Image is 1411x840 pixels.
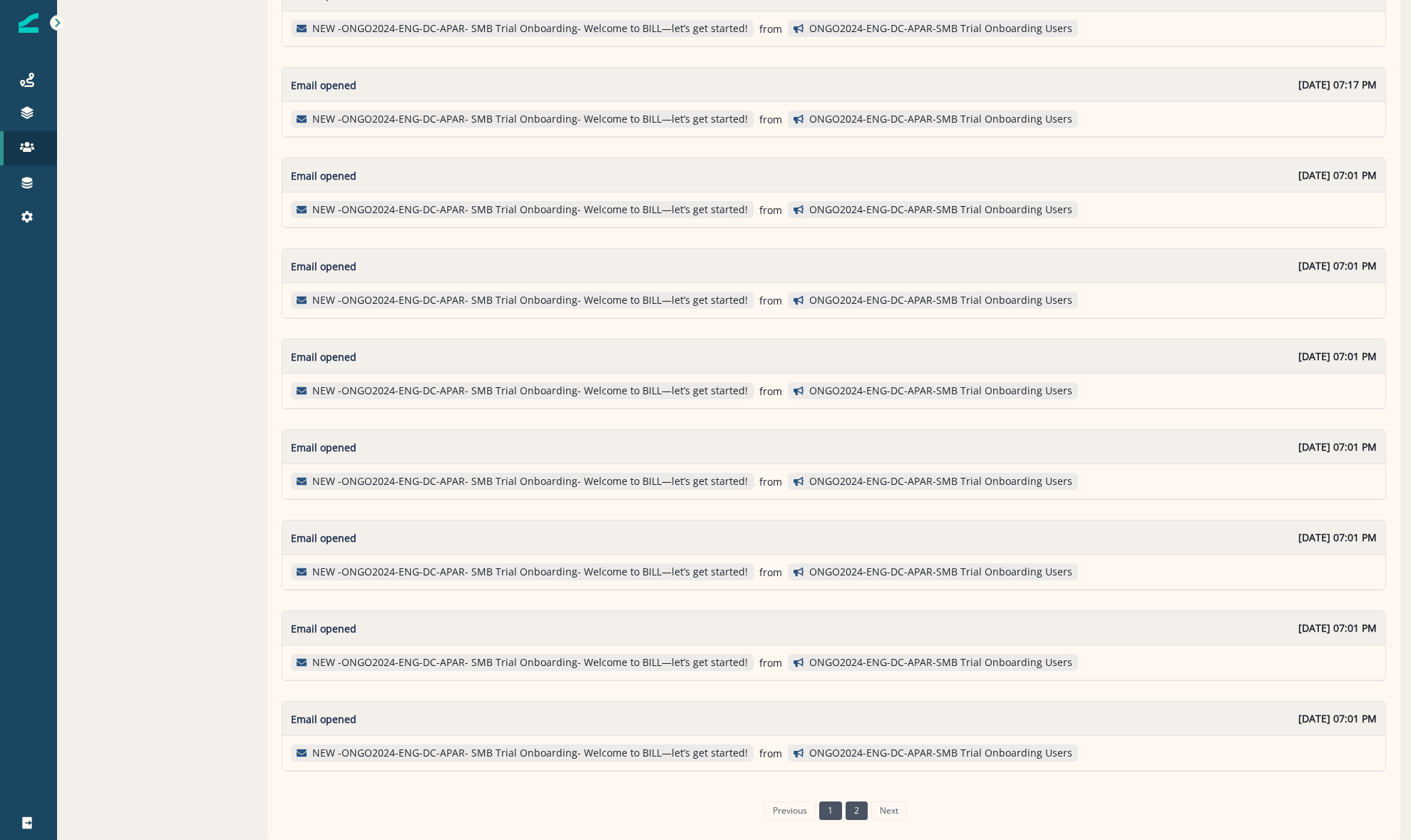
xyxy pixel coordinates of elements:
p: [DATE] 07:01 PM [1298,439,1377,454]
p: from [759,746,782,761]
p: from [759,21,782,36]
p: NEW -ONGO2024-ENG-DC-APAR- SMB Trial Onboarding- Welcome to BILL—let’s get started! [312,23,748,35]
p: ONGO2024-ENG-DC-APAR-SMB Trial Onboarding Users [809,113,1072,126]
p: from [759,655,782,670]
p: from [759,112,782,127]
p: NEW -ONGO2024-ENG-DC-APAR- SMB Trial Onboarding- Welcome to BILL—let’s get started! [312,657,748,669]
p: [DATE] 07:01 PM [1298,620,1377,635]
p: [DATE] 07:01 PM [1298,168,1377,183]
p: ONGO2024-ENG-DC-APAR-SMB Trial Onboarding Users [809,476,1072,488]
a: Page 1 is your current page [819,801,841,820]
p: from [759,565,782,580]
p: ONGO2024-ENG-DC-APAR-SMB Trial Onboarding Users [809,657,1072,669]
p: NEW -ONGO2024-ENG-DC-APAR- SMB Trial Onboarding- Welcome to BILL—let’s get started! [312,566,748,578]
p: ONGO2024-ENG-DC-APAR-SMB Trial Onboarding Users [809,747,1072,759]
p: [DATE] 07:01 PM [1298,530,1377,545]
p: [DATE] 07:17 PM [1298,77,1377,92]
a: Next page [871,801,907,820]
p: NEW -ONGO2024-ENG-DC-APAR- SMB Trial Onboarding- Welcome to BILL—let’s get started! [312,113,748,126]
p: from [759,203,782,217]
p: ONGO2024-ENG-DC-APAR-SMB Trial Onboarding Users [809,294,1072,307]
p: ONGO2024-ENG-DC-APAR-SMB Trial Onboarding Users [809,204,1072,216]
p: Email opened [291,78,356,93]
p: Email opened [291,259,356,274]
p: Email opened [291,168,356,183]
p: Email opened [291,531,356,546]
img: Inflection [19,13,39,33]
p: NEW -ONGO2024-ENG-DC-APAR- SMB Trial Onboarding- Welcome to BILL—let’s get started! [312,385,748,397]
p: [DATE] 07:01 PM [1298,349,1377,364]
p: ONGO2024-ENG-DC-APAR-SMB Trial Onboarding Users [809,566,1072,578]
p: ONGO2024-ENG-DC-APAR-SMB Trial Onboarding Users [809,23,1072,35]
p: [DATE] 07:01 PM [1298,258,1377,273]
p: Email opened [291,712,356,727]
p: from [759,293,782,308]
p: Email opened [291,440,356,455]
p: from [759,384,782,399]
p: NEW -ONGO2024-ENG-DC-APAR- SMB Trial Onboarding- Welcome to BILL—let’s get started! [312,294,748,307]
p: Email opened [291,349,356,364]
p: Email opened [291,621,356,636]
p: [DATE] 07:01 PM [1298,711,1377,726]
p: from [759,474,782,489]
a: Page 2 [846,801,868,820]
p: NEW -ONGO2024-ENG-DC-APAR- SMB Trial Onboarding- Welcome to BILL—let’s get started! [312,476,748,488]
p: NEW -ONGO2024-ENG-DC-APAR- SMB Trial Onboarding- Welcome to BILL—let’s get started! [312,747,748,759]
p: NEW -ONGO2024-ENG-DC-APAR- SMB Trial Onboarding- Welcome to BILL—let’s get started! [312,204,748,216]
ul: Pagination [761,801,908,820]
p: ONGO2024-ENG-DC-APAR-SMB Trial Onboarding Users [809,385,1072,397]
